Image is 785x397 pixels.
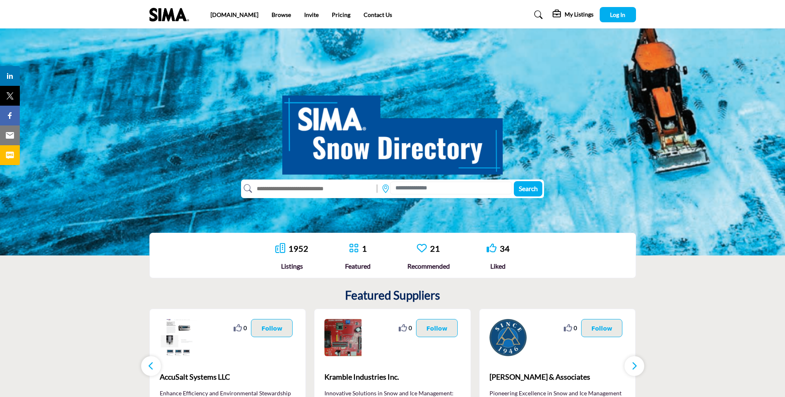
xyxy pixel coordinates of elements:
[514,181,542,196] button: Search
[600,7,636,22] button: Log In
[591,324,612,333] p: Follow
[160,371,296,383] span: AccuSalt Systems LLC
[430,243,440,253] a: 21
[261,324,282,333] p: Follow
[553,10,593,20] div: My Listings
[251,319,293,337] button: Follow
[526,8,548,21] a: Search
[160,366,296,388] a: AccuSalt Systems LLC
[487,261,510,271] div: Liked
[362,243,367,253] a: 1
[324,366,461,388] a: Kramble Industries Inc.
[489,366,626,388] b: Ansay & Associates
[324,371,461,383] span: Kramble Industries Inc.
[324,319,362,356] img: Kramble Industries Inc.
[364,11,392,18] a: Contact Us
[375,182,379,195] img: Rectangle%203585.svg
[500,243,510,253] a: 34
[610,11,625,18] span: Log In
[565,11,593,18] h5: My Listings
[332,11,350,18] a: Pricing
[417,243,427,254] a: Go to Recommended
[272,11,291,18] a: Browse
[275,261,308,271] div: Listings
[489,319,527,356] img: Ansay & Associates
[407,261,450,271] div: Recommended
[416,319,458,337] button: Follow
[409,324,412,332] span: 0
[304,11,319,18] a: Invite
[574,324,577,332] span: 0
[487,243,497,253] i: Go to Liked
[426,324,447,333] p: Follow
[349,243,359,254] a: Go to Featured
[288,243,308,253] a: 1952
[489,371,626,383] span: [PERSON_NAME] & Associates
[244,324,247,332] span: 0
[282,86,503,175] img: SIMA Snow Directory
[345,288,440,302] h2: Featured Suppliers
[345,261,371,271] div: Featured
[519,184,538,192] span: Search
[489,366,626,388] a: [PERSON_NAME] & Associates
[149,8,193,21] img: Site Logo
[581,319,623,337] button: Follow
[210,11,258,18] a: [DOMAIN_NAME]
[160,319,197,356] img: AccuSalt Systems LLC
